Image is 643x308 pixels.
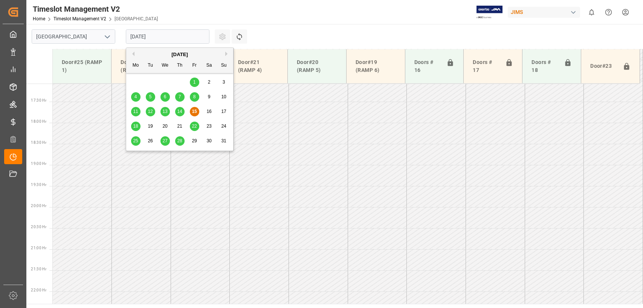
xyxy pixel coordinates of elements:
span: 3 [223,79,225,85]
div: Choose Wednesday, August 27th, 2025 [160,136,170,146]
div: Choose Monday, August 11th, 2025 [131,107,141,116]
span: 1 [193,79,196,85]
div: Choose Tuesday, August 26th, 2025 [146,136,155,146]
span: 29 [192,138,197,143]
span: 4 [134,94,137,99]
span: 10 [221,94,226,99]
div: Tu [146,61,155,70]
span: 30 [206,138,211,143]
span: 7 [179,94,181,99]
div: Door#25 (RAMP 1) [59,55,105,77]
span: 20:30 Hr [31,225,46,229]
div: Choose Tuesday, August 19th, 2025 [146,122,155,131]
div: Door#21 (RAMP 4) [235,55,281,77]
span: 31 [221,138,226,143]
span: 19 [148,124,153,129]
a: Home [33,16,45,21]
div: Doors # 17 [470,55,502,77]
div: Choose Friday, August 15th, 2025 [190,107,199,116]
div: Choose Thursday, August 14th, 2025 [175,107,185,116]
span: 19:30 Hr [31,183,46,187]
div: Choose Sunday, August 31st, 2025 [219,136,229,146]
div: Choose Tuesday, August 5th, 2025 [146,92,155,102]
span: 20 [162,124,167,129]
span: 2 [208,79,211,85]
div: Choose Tuesday, August 12th, 2025 [146,107,155,116]
div: Door#23 [587,59,620,73]
span: 17:30 Hr [31,98,46,102]
div: Choose Saturday, August 2nd, 2025 [205,78,214,87]
div: Choose Saturday, August 23rd, 2025 [205,122,214,131]
span: 20:00 Hr [31,204,46,208]
div: Sa [205,61,214,70]
div: We [160,61,170,70]
div: Choose Friday, August 8th, 2025 [190,92,199,102]
div: Choose Saturday, August 30th, 2025 [205,136,214,146]
button: Previous Month [130,52,134,56]
span: 21:30 Hr [31,267,46,271]
span: 6 [164,94,166,99]
input: Type to search/select [32,29,115,44]
button: JIMS [508,5,583,19]
span: 13 [162,109,167,114]
div: Choose Wednesday, August 6th, 2025 [160,92,170,102]
div: Choose Sunday, August 10th, 2025 [219,92,229,102]
span: 21:00 Hr [31,246,46,250]
img: Exertis%20JAM%20-%20Email%20Logo.jpg_1722504956.jpg [477,6,502,19]
span: 24 [221,124,226,129]
span: 27 [162,138,167,143]
span: 22 [192,124,197,129]
div: Choose Friday, August 29th, 2025 [190,136,199,146]
div: Choose Friday, August 22nd, 2025 [190,122,199,131]
button: show 0 new notifications [583,4,600,21]
div: Su [219,61,229,70]
div: Door#24 (RAMP 2) [118,55,164,77]
span: 14 [177,109,182,114]
div: Doors # 16 [411,55,444,77]
div: Choose Monday, August 18th, 2025 [131,122,141,131]
div: Choose Sunday, August 3rd, 2025 [219,78,229,87]
button: Next Month [225,52,230,56]
span: 25 [133,138,138,143]
div: Choose Thursday, August 28th, 2025 [175,136,185,146]
div: Door#20 (RAMP 5) [294,55,340,77]
span: 21 [177,124,182,129]
span: 22:00 Hr [31,288,46,292]
div: Choose Saturday, August 16th, 2025 [205,107,214,116]
span: 18 [133,124,138,129]
span: 17 [221,109,226,114]
span: 28 [177,138,182,143]
span: 23 [206,124,211,129]
input: DD.MM.YYYY [126,29,209,44]
div: Fr [190,61,199,70]
div: Mo [131,61,141,70]
span: 9 [208,94,211,99]
div: Choose Sunday, August 17th, 2025 [219,107,229,116]
span: 11 [133,109,138,114]
div: Choose Monday, August 4th, 2025 [131,92,141,102]
span: 8 [193,94,196,99]
div: month 2025-08 [128,75,231,148]
span: 19:00 Hr [31,162,46,166]
span: 18:30 Hr [31,140,46,145]
button: Help Center [600,4,617,21]
span: 16 [206,109,211,114]
div: Choose Thursday, August 21st, 2025 [175,122,185,131]
div: [DATE] [126,51,233,58]
span: 12 [148,109,153,114]
button: open menu [101,31,113,43]
span: 18:00 Hr [31,119,46,124]
div: Door#19 (RAMP 6) [353,55,399,77]
span: 26 [148,138,153,143]
a: Timeslot Management V2 [53,16,106,21]
div: Doors # 18 [528,55,561,77]
div: Choose Sunday, August 24th, 2025 [219,122,229,131]
div: Choose Wednesday, August 20th, 2025 [160,122,170,131]
div: Choose Thursday, August 7th, 2025 [175,92,185,102]
div: Timeslot Management V2 [33,3,158,15]
div: Choose Wednesday, August 13th, 2025 [160,107,170,116]
div: Choose Friday, August 1st, 2025 [190,78,199,87]
div: JIMS [508,7,580,18]
span: 15 [192,109,197,114]
div: Choose Monday, August 25th, 2025 [131,136,141,146]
